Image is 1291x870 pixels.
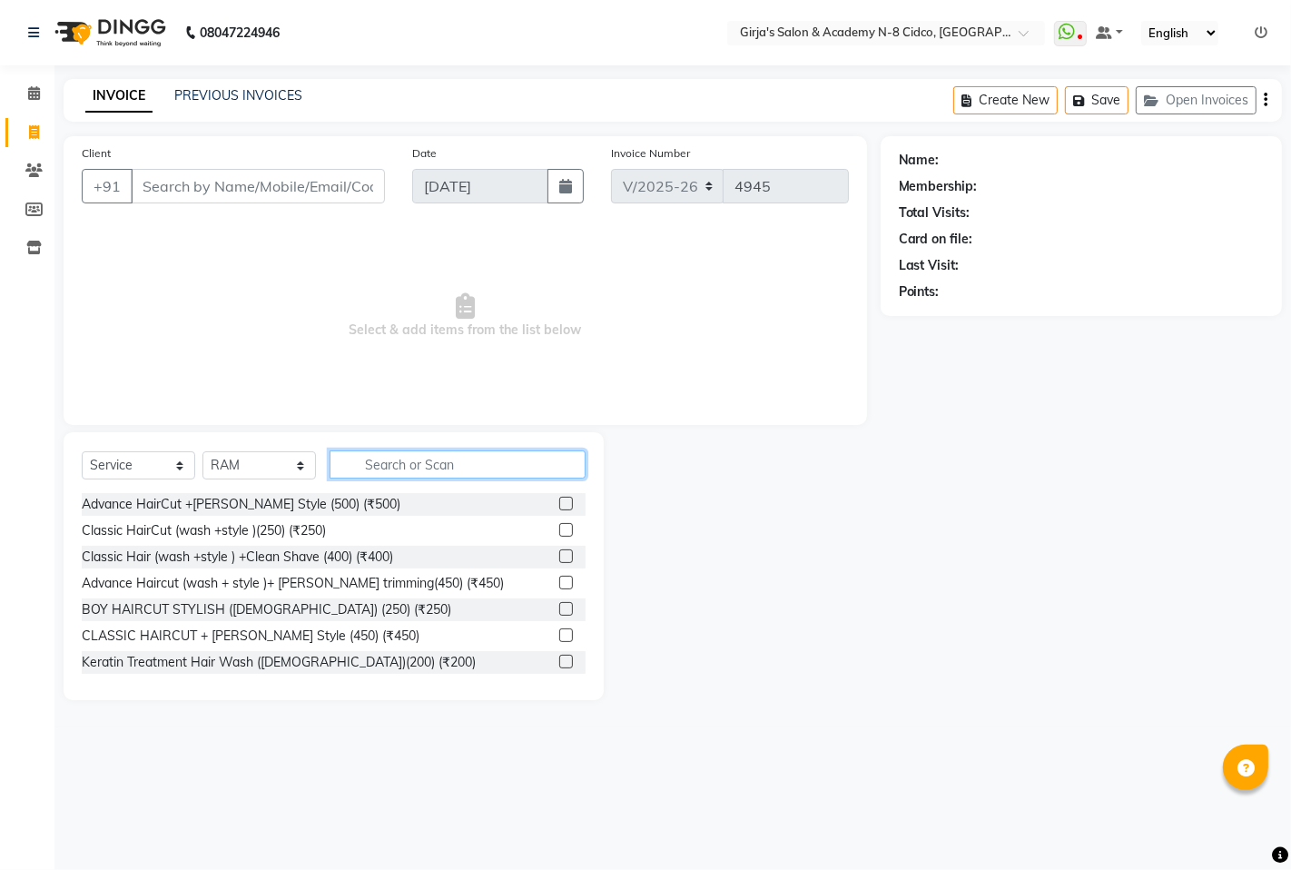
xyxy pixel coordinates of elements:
[82,495,400,514] div: Advance HairCut +[PERSON_NAME] Style (500) (₹500)
[899,177,978,196] div: Membership:
[899,282,940,302] div: Points:
[82,548,393,567] div: Classic Hair (wash +style ) +Clean Shave (400) (₹400)
[330,450,586,479] input: Search or Scan
[412,145,437,162] label: Date
[82,627,419,646] div: CLASSIC HAIRCUT + [PERSON_NAME] Style (450) (₹450)
[899,256,960,275] div: Last Visit:
[82,600,451,619] div: BOY HAIRCUT STYLISH ([DEMOGRAPHIC_DATA]) (250) (₹250)
[611,145,690,162] label: Invoice Number
[899,230,973,249] div: Card on file:
[899,151,940,170] div: Name:
[174,87,302,104] a: PREVIOUS INVOICES
[82,145,111,162] label: Client
[82,169,133,203] button: +91
[953,86,1058,114] button: Create New
[82,653,476,672] div: Keratin Treatment Hair Wash ([DEMOGRAPHIC_DATA])(200) (₹200)
[131,169,385,203] input: Search by Name/Mobile/Email/Code
[82,574,504,593] div: Advance Haircut (wash + style )+ [PERSON_NAME] trimming(450) (₹450)
[46,7,171,58] img: logo
[1136,86,1257,114] button: Open Invoices
[82,521,326,540] div: Classic HairCut (wash +style )(250) (₹250)
[82,225,849,407] span: Select & add items from the list below
[899,203,971,222] div: Total Visits:
[85,80,153,113] a: INVOICE
[1065,86,1128,114] button: Save
[200,7,280,58] b: 08047224946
